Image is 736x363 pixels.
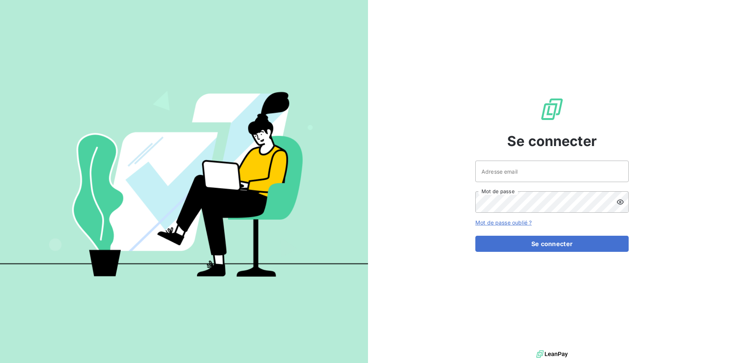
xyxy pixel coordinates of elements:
[536,348,568,360] img: logo
[507,131,597,151] span: Se connecter
[475,236,629,252] button: Se connecter
[475,219,532,226] a: Mot de passe oublié ?
[540,97,564,122] img: Logo LeanPay
[475,161,629,182] input: placeholder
